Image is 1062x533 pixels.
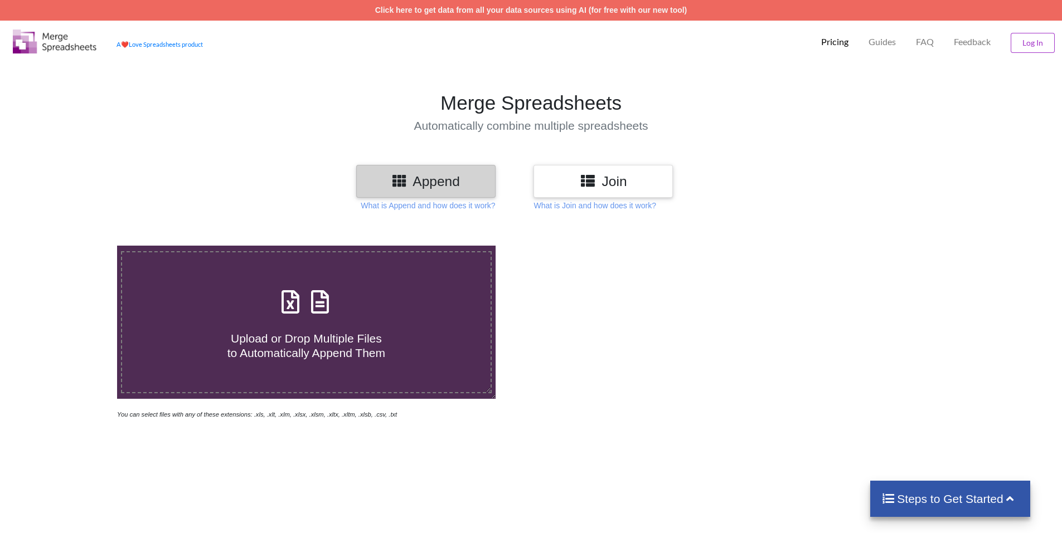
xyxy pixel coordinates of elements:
p: What is Join and how does it work? [534,200,656,211]
i: You can select files with any of these extensions: .xls, .xlt, .xlm, .xlsx, .xlsm, .xltx, .xltm, ... [117,411,397,418]
p: FAQ [916,36,934,48]
a: AheartLove Spreadsheets product [117,41,203,48]
span: Upload or Drop Multiple Files to Automatically Append Them [227,332,385,359]
button: Log In [1011,33,1055,53]
p: Pricing [821,36,848,48]
p: What is Append and how does it work? [361,200,495,211]
h4: Steps to Get Started [881,492,1019,506]
h3: Append [365,173,487,189]
p: Guides [869,36,896,48]
span: heart [121,41,129,48]
span: Feedback [954,37,991,46]
h3: Join [542,173,665,189]
img: Logo.png [13,30,96,53]
iframe: chat widget [11,488,47,522]
a: Click here to get data from all your data sources using AI (for free with our new tool) [375,6,687,14]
